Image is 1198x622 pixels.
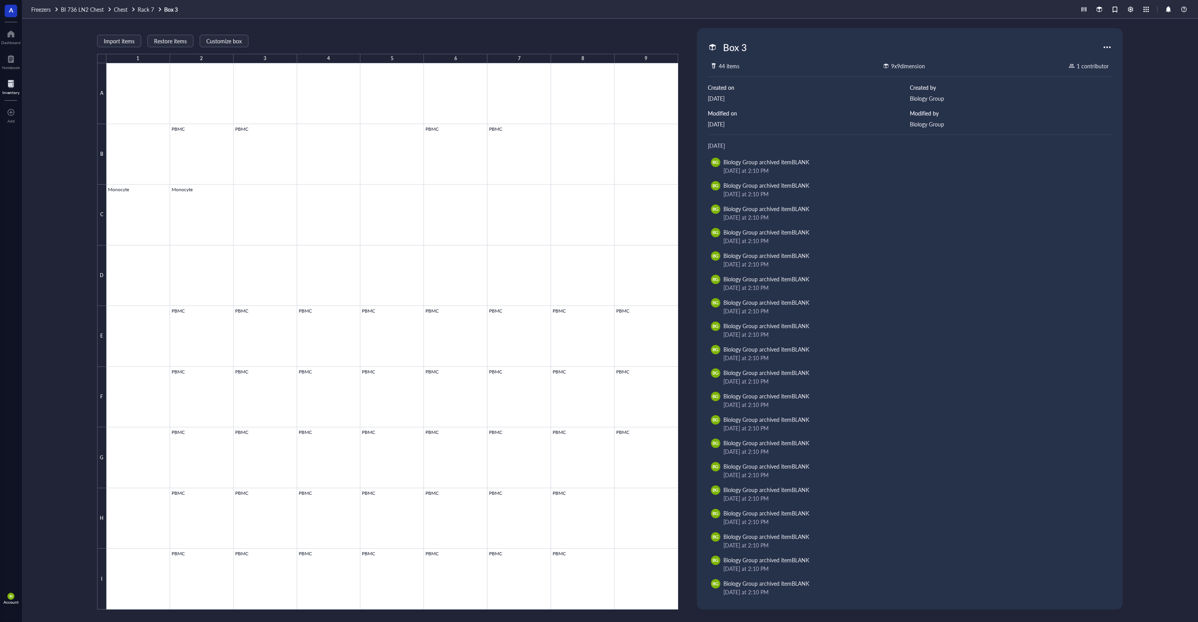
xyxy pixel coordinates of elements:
div: 1 [136,53,139,64]
span: BG [712,347,719,353]
button: Restore items [147,35,193,47]
div: BLANK [792,416,809,423]
a: ChestRack 7 [114,6,163,13]
span: Restore items [154,38,187,44]
div: Inventory [2,90,19,95]
div: [DATE] at 2:10 PM [723,588,1102,596]
div: Modified by [910,109,1112,117]
span: BG [712,510,719,517]
div: [DATE] [708,120,910,128]
div: E [97,306,106,367]
span: BG [712,487,719,494]
span: Import items [104,38,135,44]
button: Customize box [200,35,248,47]
div: [DATE] at 2:10 PM [723,447,1102,456]
div: B [97,124,106,185]
a: Notebook [2,53,20,70]
a: BI 736 LN2 Chest [61,6,112,13]
div: 4 [327,53,330,64]
div: BLANK [792,556,809,564]
span: BG [712,323,719,330]
div: Notebook [2,65,20,70]
span: BG [9,595,12,598]
div: [DATE] at 2:10 PM [723,424,1102,432]
div: 9 [645,53,647,64]
a: Box 3 [164,6,179,13]
div: Biology Group archived item [723,204,809,213]
div: BLANK [792,369,809,377]
div: Biology Group archived item [723,509,809,517]
div: C [97,185,106,245]
div: Biology Group archived item [723,532,809,541]
div: 2 [200,53,203,64]
div: 1 contributor [1077,62,1109,70]
span: BG [712,276,719,283]
div: [DATE] at 2:10 PM [723,564,1102,573]
div: [DATE] at 2:10 PM [723,400,1102,409]
span: BG [712,464,719,470]
div: [DATE] at 2:10 PM [723,236,1102,245]
div: [DATE] at 2:10 PM [723,283,1102,292]
span: BG [712,159,719,166]
div: BLANK [792,299,809,306]
div: BLANK [792,533,809,540]
div: [DATE] at 2:10 PM [723,517,1102,526]
div: BLANK [792,252,809,259]
div: BLANK [792,392,809,400]
div: Biology Group [910,120,1112,128]
div: [DATE] at 2:10 PM [723,213,1102,222]
div: 3 [264,53,266,64]
div: BLANK [792,228,809,236]
div: Biology Group archived item [723,485,809,494]
button: Import items [97,35,141,47]
span: BG [712,206,719,213]
div: [DATE] at 2:10 PM [723,494,1102,503]
span: Rack 7 [138,5,154,13]
span: BI 736 LN2 Chest [61,5,104,13]
a: Dashboard [1,28,21,45]
div: Biology Group archived item [723,181,809,190]
span: BG [712,581,719,587]
div: [DATE] at 2:10 PM [723,190,1102,198]
span: A [9,5,13,15]
div: Box 3 [720,39,750,55]
div: Biology Group archived item [723,158,809,166]
div: BLANK [792,509,809,517]
div: BLANK [792,181,809,189]
div: BLANK [792,462,809,470]
span: Chest [114,5,128,13]
div: BLANK [792,486,809,494]
span: Customize box [206,38,242,44]
span: BG [712,183,719,189]
div: F [97,367,106,428]
div: 44 items [719,62,739,70]
span: BG [712,440,719,447]
span: BG [712,534,719,540]
div: [DATE] at 2:10 PM [723,330,1102,339]
div: Account [4,600,19,604]
span: BG [712,417,719,423]
div: Created by [910,83,1112,92]
div: Biology Group archived item [723,368,809,377]
span: BG [712,370,719,377]
div: Biology Group [910,94,1112,103]
div: Biology Group archived item [723,345,809,354]
div: [DATE] [708,94,910,103]
div: G [97,427,106,488]
div: BLANK [792,205,809,213]
div: Biology Group archived item [723,298,809,307]
div: 6 [454,53,457,64]
div: Biology Group archived item [723,579,809,588]
div: Biology Group archived item [723,556,809,564]
div: D [97,245,106,306]
div: Biology Group archived item [723,322,809,330]
div: I [97,549,106,610]
div: BLANK [792,322,809,330]
div: [DATE] at 2:10 PM [723,377,1102,386]
div: Add [7,119,15,123]
div: BLANK [792,158,809,166]
div: BLANK [792,275,809,283]
span: BG [712,557,719,564]
div: [DATE] at 2:10 PM [723,307,1102,315]
div: 9 x 9 dimension [891,62,925,70]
